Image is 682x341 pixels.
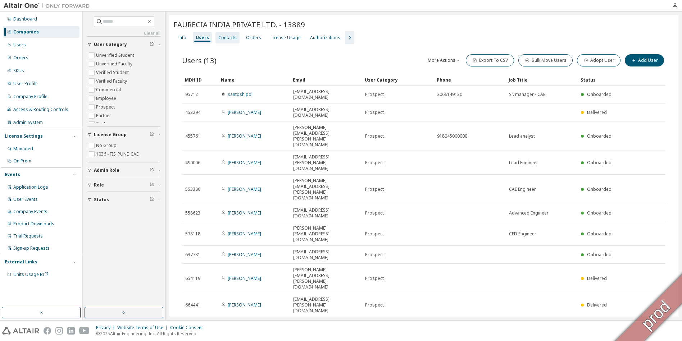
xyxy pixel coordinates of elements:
[228,231,261,237] a: [PERSON_NAME]
[185,160,200,166] span: 490006
[185,210,200,216] span: 558623
[518,54,573,66] button: Bulk Move Users
[293,267,359,290] span: [PERSON_NAME][EMAIL_ADDRESS][PERSON_NAME][DOMAIN_NAME]
[96,77,128,86] label: Verified Faculty
[185,110,200,115] span: 453294
[87,127,160,143] button: License Group
[185,231,200,237] span: 578118
[5,172,20,178] div: Events
[94,167,119,173] span: Admin Role
[87,37,160,52] button: User Category
[581,74,622,86] div: Status
[87,162,160,178] button: Admin Role
[509,231,536,237] span: CFD Engineer
[96,331,207,337] p: © 2025 Altair Engineering, Inc. All Rights Reserved.
[94,42,127,47] span: User Category
[587,91,611,97] span: Onboarded
[96,111,113,120] label: Partner
[150,42,154,47] span: Clear filter
[4,2,94,9] img: Altair One
[13,271,49,277] span: Units Usage BI
[67,327,75,335] img: linkedin.svg
[310,35,340,41] div: Authorizations
[427,54,462,66] button: More Actions
[437,74,503,86] div: Phone
[365,252,384,258] span: Prospect
[509,160,538,166] span: Lead Engineer
[365,133,384,139] span: Prospect
[221,74,287,86] div: Name
[13,184,48,190] div: Application Logs
[178,35,186,41] div: Info
[96,94,118,103] label: Employee
[185,276,200,281] span: 654119
[587,133,611,139] span: Onboarded
[293,89,359,100] span: [EMAIL_ADDRESS][DOMAIN_NAME]
[228,109,261,115] a: [PERSON_NAME]
[365,302,384,308] span: Prospect
[150,167,154,173] span: Clear filter
[293,296,359,314] span: [EMAIL_ADDRESS][PERSON_NAME][DOMAIN_NAME]
[365,276,384,281] span: Prospect
[13,68,24,74] div: SKUs
[246,35,261,41] div: Orders
[293,225,359,243] span: [PERSON_NAME][EMAIL_ADDRESS][DOMAIN_NAME]
[13,94,47,100] div: Company Profile
[587,109,607,115] span: Delivered
[365,231,384,237] span: Prospect
[150,132,154,138] span: Clear filter
[13,16,37,22] div: Dashboard
[185,92,198,97] span: 95712
[96,150,140,158] label: 1036 - FIS_PUNE_CAE
[13,146,33,152] div: Managed
[466,54,514,66] button: Export To CSV
[228,91,253,97] a: santosh pol
[365,186,384,192] span: Prospect
[13,197,38,202] div: User Events
[437,92,462,97] span: 2066149130
[150,197,154,203] span: Clear filter
[293,107,359,118] span: [EMAIL_ADDRESS][DOMAIN_NAME]
[365,160,384,166] span: Prospect
[13,233,43,239] div: Trial Requests
[509,186,536,192] span: CAE Engineer
[2,327,39,335] img: altair_logo.svg
[587,275,607,281] span: Delivered
[587,231,611,237] span: Onboarded
[587,210,611,216] span: Onboarded
[13,81,38,87] div: User Profile
[509,74,575,86] div: Job Title
[293,74,359,86] div: Email
[96,325,117,331] div: Privacy
[270,35,301,41] div: License Usage
[437,133,467,139] span: 918045000000
[365,110,384,115] span: Prospect
[185,302,200,308] span: 664441
[94,132,127,138] span: License Group
[587,160,611,166] span: Onboarded
[13,120,43,125] div: Admin System
[13,158,31,164] div: On Prem
[96,141,118,150] label: No Group
[293,154,359,171] span: [EMAIL_ADDRESS][PERSON_NAME][DOMAIN_NAME]
[196,35,209,41] div: Users
[87,31,160,36] a: Clear all
[228,186,261,192] a: [PERSON_NAME]
[228,210,261,216] a: [PERSON_NAME]
[79,327,90,335] img: youtube.svg
[13,209,47,215] div: Company Events
[96,68,130,77] label: Verified Student
[228,160,261,166] a: [PERSON_NAME]
[170,325,207,331] div: Cookie Consent
[365,92,384,97] span: Prospect
[150,182,154,188] span: Clear filter
[365,74,431,86] div: User Category
[13,107,68,112] div: Access & Routing Controls
[509,210,549,216] span: Advanced Engineer
[587,186,611,192] span: Onboarded
[185,186,200,192] span: 553386
[228,133,261,139] a: [PERSON_NAME]
[13,42,26,48] div: Users
[55,327,63,335] img: instagram.svg
[293,207,359,219] span: [EMAIL_ADDRESS][DOMAIN_NAME]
